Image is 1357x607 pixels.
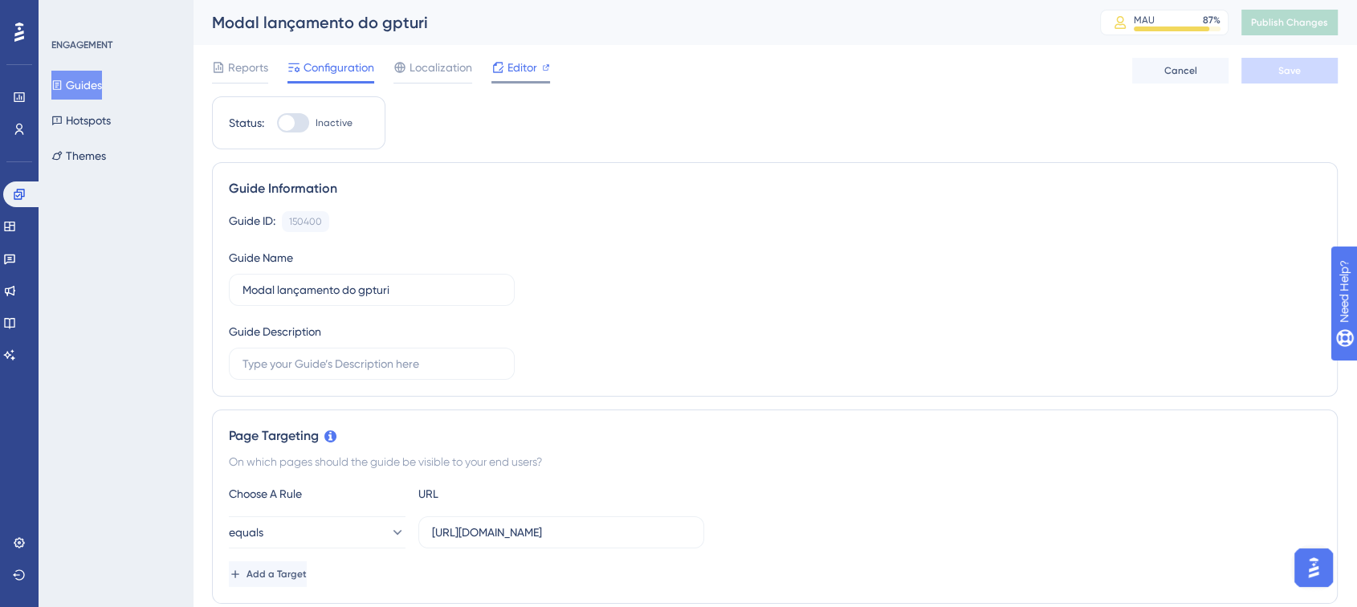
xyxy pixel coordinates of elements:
[51,106,111,135] button: Hotspots
[229,248,293,267] div: Guide Name
[1278,64,1301,77] span: Save
[316,116,352,129] span: Inactive
[289,215,322,228] div: 150400
[229,561,307,587] button: Add a Target
[229,523,263,542] span: equals
[229,516,405,548] button: equals
[229,426,1321,446] div: Page Targeting
[228,58,268,77] span: Reports
[1134,14,1155,26] div: MAU
[1164,64,1197,77] span: Cancel
[247,568,307,581] span: Add a Target
[1290,544,1338,592] iframe: UserGuiding AI Assistant Launcher
[242,355,501,373] input: Type your Guide’s Description here
[229,113,264,132] div: Status:
[1241,58,1338,84] button: Save
[418,484,595,503] div: URL
[1203,14,1220,26] div: 87 %
[51,141,106,170] button: Themes
[1251,16,1328,29] span: Publish Changes
[304,58,374,77] span: Configuration
[38,4,100,23] span: Need Help?
[229,322,321,341] div: Guide Description
[1241,10,1338,35] button: Publish Changes
[212,11,1060,34] div: Modal lançamento do gpturi
[1132,58,1229,84] button: Cancel
[410,58,472,77] span: Localization
[229,484,405,503] div: Choose A Rule
[51,71,102,100] button: Guides
[229,452,1321,471] div: On which pages should the guide be visible to your end users?
[229,179,1321,198] div: Guide Information
[432,523,691,541] input: yourwebsite.com/path
[229,211,275,232] div: Guide ID:
[242,281,501,299] input: Type your Guide’s Name here
[507,58,537,77] span: Editor
[51,39,112,51] div: ENGAGEMENT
